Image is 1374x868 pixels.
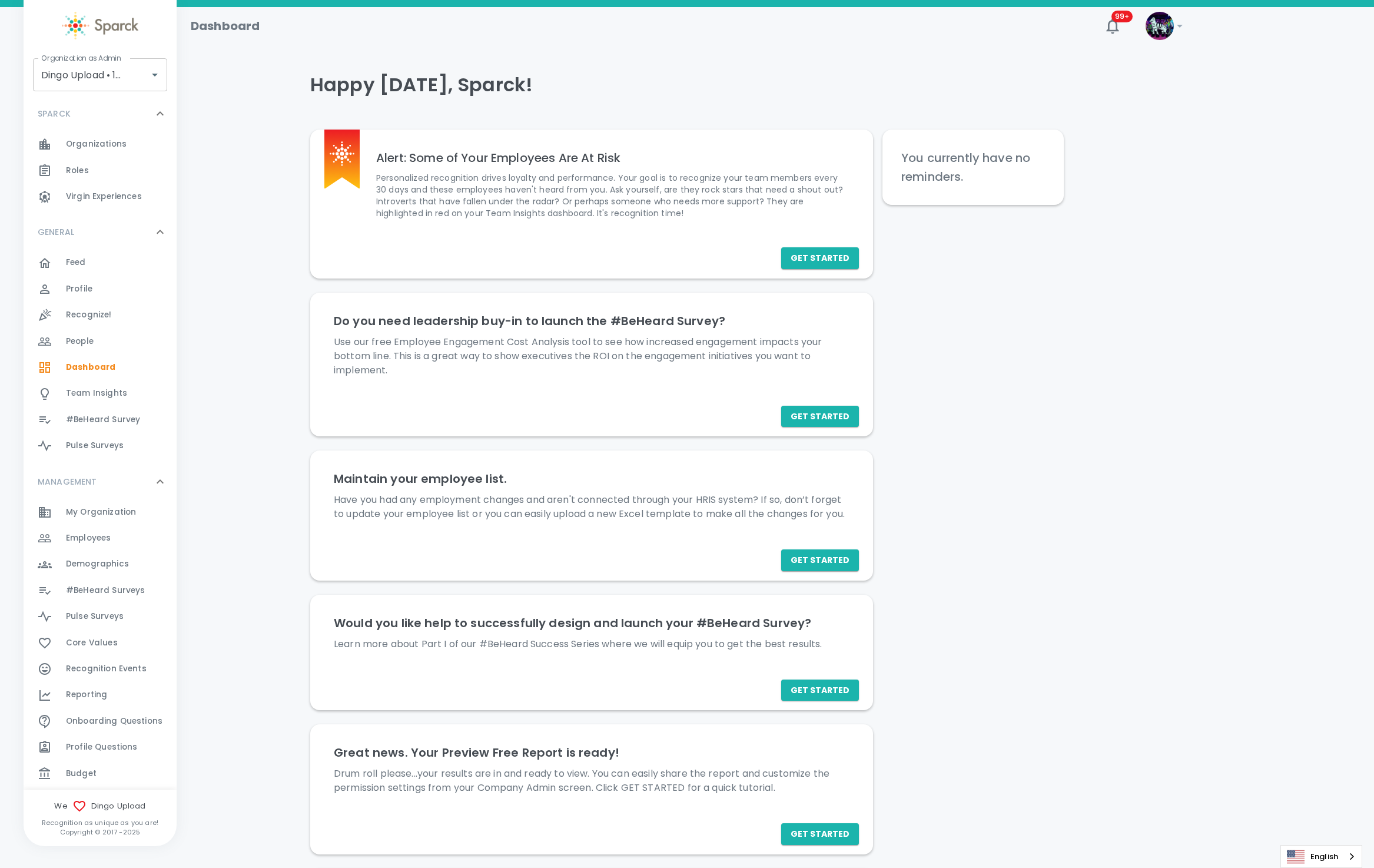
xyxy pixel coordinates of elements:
[24,131,177,157] a: Organizations
[901,148,1045,186] h6: You currently have no reminders.
[66,387,127,399] span: Team Insights
[24,158,177,184] a: Roles
[24,761,177,787] a: Budget
[24,682,177,708] a: Reporting
[66,506,136,518] span: My Organization
[24,250,177,463] div: GENERAL
[66,362,115,373] span: Dashboard
[24,499,177,525] a: My Organization
[66,637,118,649] span: Core Values
[24,407,177,433] a: #BeHeard Survey
[781,406,859,428] a: Get Started
[147,67,163,83] button: Open
[376,172,849,219] p: Personalized recognition drives loyalty and performance. Your goal is to recognize your team memb...
[66,558,129,570] span: Demographics
[66,440,124,452] span: Pulse Surveys
[1111,11,1133,22] span: 99+
[24,250,177,276] a: Feed
[334,493,849,521] p: Have you had any employment changes and aren't connected through your HRIS system? If so, don’t f...
[66,741,138,753] span: Profile Questions
[66,414,140,426] span: #BeHeard Survey
[24,578,177,604] a: #BeHeard Surveys
[334,312,849,330] h6: Do you need leadership buy-in to launch the #BeHeard Survey?
[66,611,124,622] span: Pulse Surveys
[66,336,94,347] span: People
[24,551,177,577] a: Demographics
[41,53,121,63] label: Organization as Admin
[24,12,177,39] a: Sparck logo
[334,335,849,377] p: Use our free Employee Engagement Cost Analysis tool to see how increased engagement impacts your ...
[334,469,849,488] h6: Maintain your employee list.
[334,614,849,632] h6: Would you like help to successfully design and launch your #BeHeard Survey?
[66,689,107,701] span: Reporting
[66,165,89,177] span: Roles
[781,247,859,269] a: Get Started
[66,585,145,597] span: #BeHeard Surveys
[24,630,177,656] div: Core Values
[1098,12,1127,40] button: 99+
[24,818,177,827] p: Recognition as unique as you are!
[62,12,138,39] img: Sparck logo
[38,226,74,238] p: GENERAL
[24,214,177,250] div: GENERAL
[1281,846,1362,867] a: English
[1280,845,1362,868] div: Language
[376,148,849,167] h6: Alert: Some of Your Employees Are At Risk
[330,141,354,166] img: Sparck logo
[24,656,177,682] a: Recognition Events
[66,191,142,203] span: Virgin Experiences
[24,499,177,791] div: MANAGEMENT
[24,302,177,328] a: Recognize!
[24,355,177,380] a: Dashboard
[781,549,859,571] button: Get Started
[310,73,1064,97] h4: Happy [DATE], Sparck!
[24,276,177,302] a: Profile
[24,827,177,837] p: Copyright © 2017 - 2025
[24,433,177,459] a: Pulse Surveys
[24,734,177,760] a: Profile Questions
[24,131,177,214] div: SPARCK
[191,16,260,35] h1: Dashboard
[66,663,147,675] span: Recognition Events
[334,767,849,795] p: Drum roll please...your results are in and ready to view. You can easily share the report and cus...
[38,108,71,120] p: SPARCK
[66,283,92,295] span: Profile
[24,604,177,630] a: Pulse Surveys
[24,184,177,210] a: Virgin Experiences
[66,532,111,544] span: Employees
[334,637,849,651] p: Learn more about Part I of our #BeHeard Success Series where we will equip you to get the best re...
[24,329,177,355] a: People
[24,464,177,499] div: MANAGEMENT
[24,96,177,131] div: SPARCK
[66,715,162,727] span: Onboarding Questions
[24,380,177,406] a: Team Insights
[66,257,86,269] span: Feed
[66,768,97,780] span: Budget
[781,680,859,701] button: Get Started
[24,708,177,734] div: Onboarding Questions
[1146,12,1174,40] img: Picture of Sparck
[38,476,97,488] p: MANAGEMENT
[24,525,177,551] div: Employees
[781,823,859,845] button: Get Started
